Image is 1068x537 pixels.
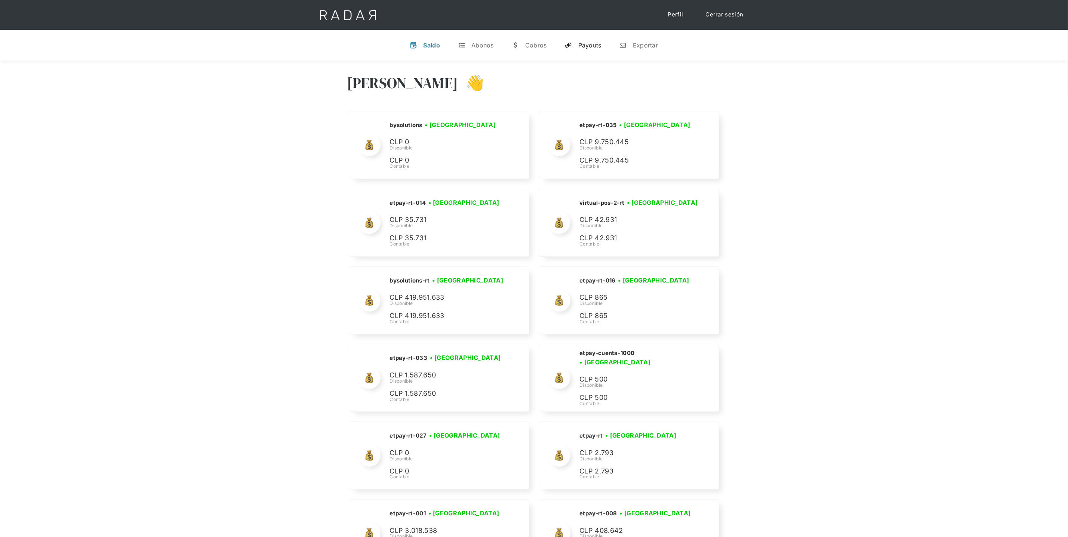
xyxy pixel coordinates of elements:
[579,155,692,166] p: CLP 9.750.445
[579,473,692,480] div: Contable
[618,276,689,285] h3: • [GEOGRAPHIC_DATA]
[390,155,502,166] p: CLP 0
[579,448,692,459] p: CLP 2.793
[579,137,692,148] p: CLP 9.750.445
[390,121,422,129] h2: bysolutions
[579,292,692,303] p: CLP 865
[390,318,506,325] div: Contable
[579,358,650,367] h3: • [GEOGRAPHIC_DATA]
[578,41,601,49] div: Payouts
[390,370,502,381] p: CLP 1.587.650
[390,222,502,229] div: Disponible
[579,374,692,385] p: CLP 500
[390,199,426,207] h2: etpay-rt-014
[579,233,692,244] p: CLP 42.931
[390,456,502,462] div: Disponible
[430,353,501,362] h3: • [GEOGRAPHIC_DATA]
[579,241,700,247] div: Contable
[390,277,430,284] h2: bysolutions-rt
[579,222,700,229] div: Disponible
[390,215,502,225] p: CLP 35.731
[579,456,692,462] div: Disponible
[525,41,547,49] div: Cobros
[606,431,677,440] h3: • [GEOGRAPHIC_DATA]
[579,432,603,439] h2: etpay-rt
[458,74,484,92] h3: 👋
[390,396,503,403] div: Contable
[390,233,502,244] p: CLP 35.731
[390,137,502,148] p: CLP 0
[579,392,692,403] p: CLP 500
[432,276,503,285] h3: • [GEOGRAPHIC_DATA]
[661,7,691,22] a: Perfil
[579,145,693,151] div: Disponible
[579,400,710,407] div: Contable
[390,510,426,517] h2: etpay-rt-001
[579,510,617,517] h2: etpay-rt-008
[579,466,692,477] p: CLP 2.793
[512,41,519,49] div: w
[428,198,499,207] h3: • [GEOGRAPHIC_DATA]
[390,466,502,477] p: CLP 0
[390,448,502,459] p: CLP 0
[579,300,692,307] div: Disponible
[620,509,691,518] h3: • [GEOGRAPHIC_DATA]
[424,41,440,49] div: Saldo
[410,41,418,49] div: v
[425,120,496,129] h3: • [GEOGRAPHIC_DATA]
[579,121,617,129] h2: etpay-rt-035
[579,215,692,225] p: CLP 42.931
[579,525,692,536] p: CLP 408.642
[579,382,710,389] div: Disponible
[579,199,624,207] h2: virtual-pos-2-rt
[579,277,616,284] h2: etpay-rt-016
[390,300,506,307] div: Disponible
[390,525,502,536] p: CLP 3.018.538
[429,431,500,440] h3: • [GEOGRAPHIC_DATA]
[390,292,502,303] p: CLP 419.951.633
[619,120,690,129] h3: • [GEOGRAPHIC_DATA]
[390,163,502,170] div: Contable
[579,318,692,325] div: Contable
[390,145,502,151] div: Disponible
[428,509,499,518] h3: • [GEOGRAPHIC_DATA]
[698,7,751,22] a: Cerrar sesión
[579,163,693,170] div: Contable
[390,311,502,321] p: CLP 419.951.633
[458,41,465,49] div: t
[627,198,698,207] h3: • [GEOGRAPHIC_DATA]
[390,388,502,399] p: CLP 1.587.650
[471,41,494,49] div: Abonos
[579,349,634,357] h2: etpay-cuenta-1000
[579,311,692,321] p: CLP 865
[390,354,427,362] h2: etpay-rt-033
[619,41,627,49] div: n
[390,241,502,247] div: Contable
[633,41,658,49] div: Exportar
[390,473,502,480] div: Contable
[347,74,458,92] h3: [PERSON_NAME]
[565,41,572,49] div: y
[390,378,503,385] div: Disponible
[390,432,427,439] h2: etpay-rt-027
